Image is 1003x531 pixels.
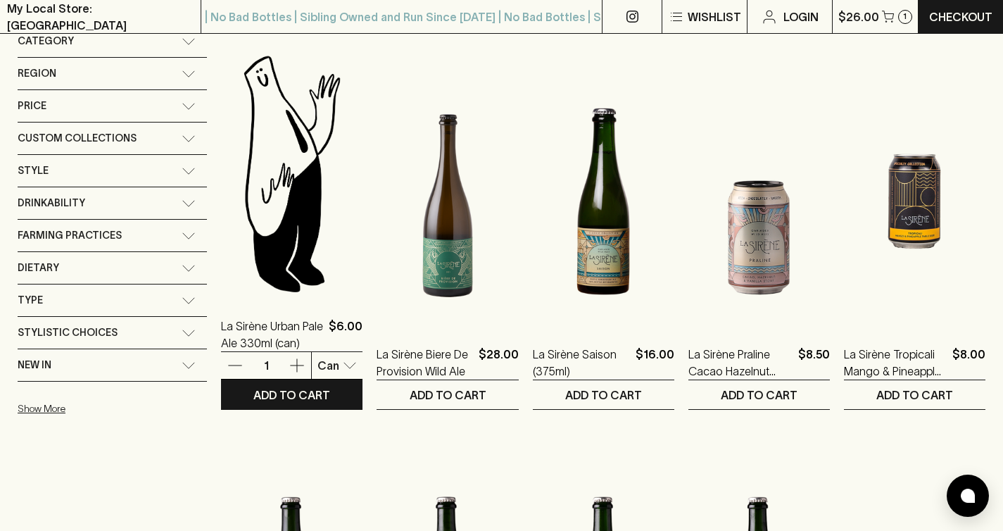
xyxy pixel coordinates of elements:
[636,346,674,380] p: $16.00
[18,90,207,122] div: Price
[533,380,674,409] button: ADD TO CART
[721,387,797,404] p: ADD TO CART
[18,227,122,244] span: Farming Practices
[688,346,793,380] a: La Sirène Praline Cacao Hazelnut Vanilla [PERSON_NAME]
[18,324,118,342] span: Stylistic Choices
[18,58,207,89] div: Region
[18,123,207,154] div: Custom Collections
[18,25,207,57] div: Category
[18,292,43,309] span: Type
[18,65,56,82] span: Region
[253,387,330,404] p: ADD TO CART
[533,78,674,325] img: La Sirène Saison (375ml)
[18,285,207,316] div: Type
[18,32,74,50] span: Category
[844,78,985,325] img: La Sirène Tropicali Mango & Pineapple Table Beer
[929,8,992,25] p: Checkout
[312,351,362,380] div: Can
[221,380,362,409] button: ADD TO CART
[783,8,819,25] p: Login
[377,380,518,409] button: ADD TO CART
[844,346,947,380] a: La Sirène Tropicali Mango & Pineapple Table Beer
[688,8,741,25] p: Wishlist
[18,394,202,423] button: Show More
[18,252,207,284] div: Dietary
[952,346,985,380] p: $8.00
[961,489,975,503] img: bubble-icon
[221,318,323,351] a: La Sirène Urban Pale Ale 330ml (can)
[410,387,486,404] p: ADD TO CART
[377,78,518,325] img: La Sirène Biere De Provision Wild Ale
[18,97,46,115] span: Price
[798,346,830,380] p: $8.50
[18,162,49,180] span: Style
[18,187,207,219] div: Drinkability
[838,8,879,25] p: $26.00
[876,387,953,404] p: ADD TO CART
[221,50,362,296] img: Blackhearts & Sparrows Man
[18,220,207,251] div: Farming Practices
[565,387,642,404] p: ADD TO CART
[18,130,137,147] span: Custom Collections
[317,357,339,374] p: Can
[18,259,59,277] span: Dietary
[377,346,472,380] a: La Sirène Biere De Provision Wild Ale
[18,349,207,381] div: New In
[844,380,985,409] button: ADD TO CART
[688,78,830,325] img: La Sirène Praline Cacao Hazelnut Vanilla Stout
[18,317,207,349] div: Stylistic Choices
[688,380,830,409] button: ADD TO CART
[479,346,519,380] p: $28.00
[249,358,283,373] p: 1
[18,155,207,187] div: Style
[533,346,630,380] a: La Sirène Saison (375ml)
[329,318,362,351] p: $6.00
[18,194,85,212] span: Drinkability
[903,13,907,20] p: 1
[18,356,51,374] span: New In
